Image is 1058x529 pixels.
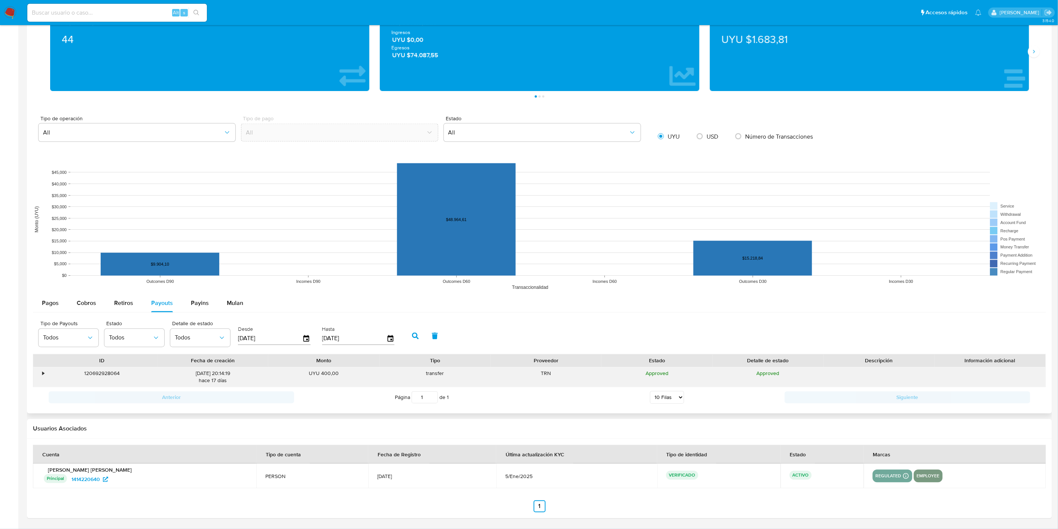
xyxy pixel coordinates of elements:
span: s [183,9,185,16]
input: Buscar usuario o caso... [27,8,207,18]
span: 3.154.0 [1042,18,1054,24]
a: Salir [1045,9,1052,16]
p: gregorio.negri@mercadolibre.com [1000,9,1042,16]
h2: Usuarios Asociados [33,425,1046,433]
button: search-icon [189,7,204,18]
a: Notificaciones [975,9,982,16]
span: Accesos rápidos [926,9,968,16]
span: Alt [173,9,179,16]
